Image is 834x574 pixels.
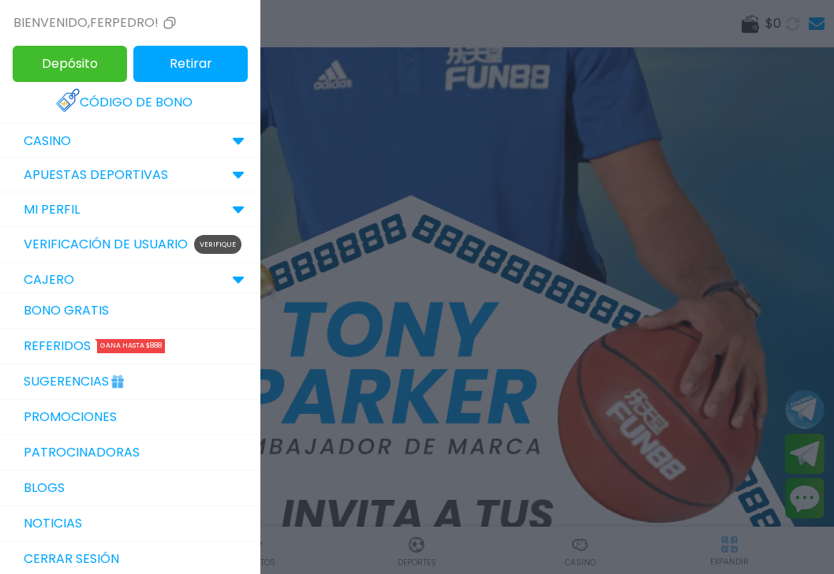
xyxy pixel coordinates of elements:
[133,46,248,82] button: Retirar
[24,166,168,184] p: Apuestas Deportivas
[56,85,204,120] a: Código de bono
[97,339,165,353] div: Gana hasta $888
[24,270,74,289] p: CAJERO
[109,369,126,386] img: Gift
[24,200,80,219] p: MI PERFIL
[24,132,71,151] p: CASINO
[13,13,179,32] div: Bienvenido , ferpedro!
[55,88,80,113] img: Redeem
[194,235,241,254] p: Verifique
[13,46,127,82] button: Depósito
